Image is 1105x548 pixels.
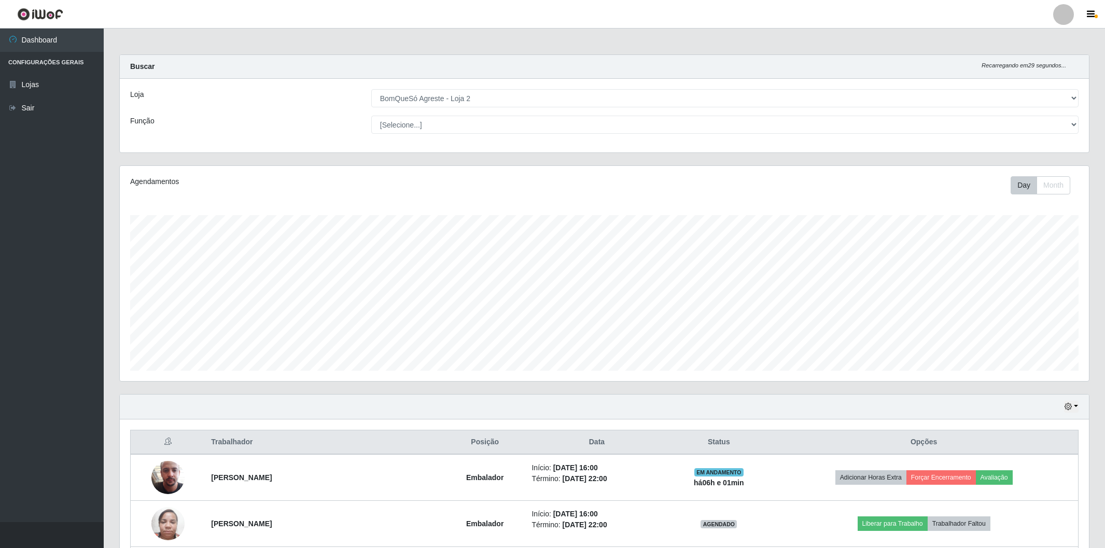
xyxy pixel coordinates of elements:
[928,516,990,531] button: Trabalhador Faltou
[701,520,737,528] span: AGENDADO
[982,62,1066,68] i: Recarregando em 29 segundos...
[976,470,1013,485] button: Avaliação
[130,176,516,187] div: Agendamentos
[531,473,662,484] li: Término:
[466,473,503,482] strong: Embalador
[694,479,744,487] strong: há 06 h e 01 min
[444,430,526,455] th: Posição
[563,474,607,483] time: [DATE] 22:00
[694,468,744,476] span: EM ANDAMENTO
[211,519,272,528] strong: [PERSON_NAME]
[668,430,770,455] th: Status
[525,430,668,455] th: Data
[1011,176,1079,194] div: Toolbar with button groups
[1011,176,1037,194] button: Day
[130,89,144,100] label: Loja
[151,448,185,507] img: 1745843945427.jpeg
[531,462,662,473] li: Início:
[130,62,155,71] strong: Buscar
[1037,176,1070,194] button: Month
[553,463,598,472] time: [DATE] 16:00
[563,521,607,529] time: [DATE] 22:00
[211,473,272,482] strong: [PERSON_NAME]
[553,510,598,518] time: [DATE] 16:00
[858,516,928,531] button: Liberar para Trabalho
[835,470,906,485] button: Adicionar Horas Extra
[205,430,444,455] th: Trabalhador
[130,116,155,127] label: Função
[151,501,185,545] img: 1678404349838.jpeg
[531,509,662,519] li: Início:
[531,519,662,530] li: Término:
[906,470,976,485] button: Forçar Encerramento
[17,8,63,21] img: CoreUI Logo
[1011,176,1070,194] div: First group
[770,430,1078,455] th: Opções
[466,519,503,528] strong: Embalador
